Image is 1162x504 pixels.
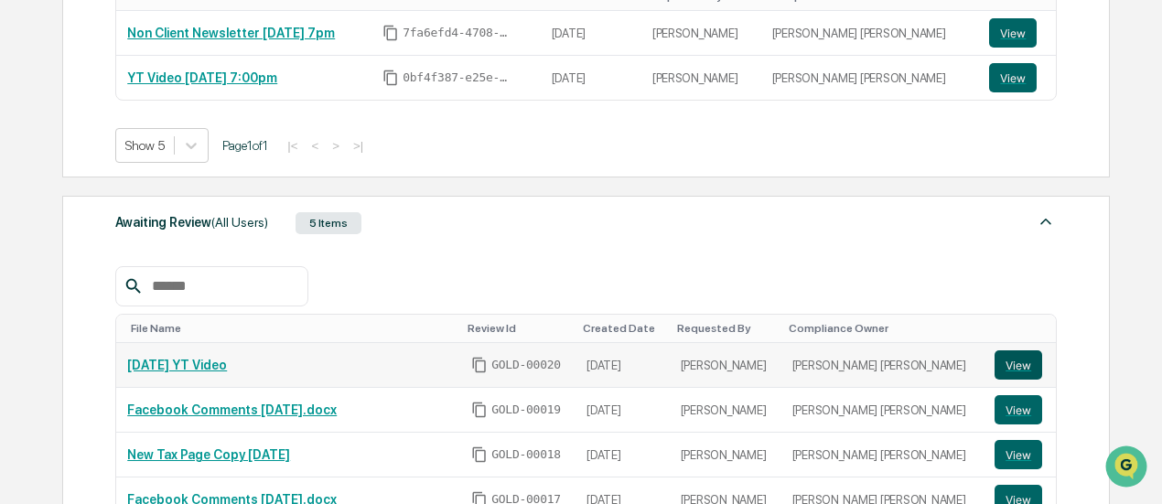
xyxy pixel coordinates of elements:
[670,343,781,388] td: [PERSON_NAME]
[152,284,158,298] span: •
[18,175,51,208] img: 1746055101610-c473b297-6a78-478c-a979-82029cc54cd1
[348,138,369,154] button: >|
[211,215,268,230] span: (All Users)
[989,18,1037,48] button: View
[127,358,227,372] a: [DATE] YT Video
[382,25,399,41] span: Copy Id
[670,433,781,477] td: [PERSON_NAME]
[995,350,1045,380] a: View
[471,357,488,373] span: Copy Id
[151,359,227,378] span: Attestations
[37,284,51,299] img: 1746055101610-c473b297-6a78-478c-a979-82029cc54cd1
[995,440,1045,469] a: View
[403,70,512,85] span: 0bf4f387-e25e-429d-8c29-a2c0512bb23c
[995,350,1042,380] button: View
[127,402,337,417] a: Facebook Comments [DATE].docx
[989,18,1045,48] a: View
[781,388,984,433] td: [PERSON_NAME] [PERSON_NAME]
[471,402,488,418] span: Copy Id
[62,193,231,208] div: We're available if you need us!
[127,447,290,462] a: New Tax Page Copy [DATE]
[57,284,148,298] span: [PERSON_NAME]
[127,26,335,40] a: Non Client Newsletter [DATE] 7pm
[491,358,561,372] span: GOLD-00020
[18,238,123,252] div: Past conversations
[583,322,662,335] div: Toggle SortBy
[989,63,1037,92] button: View
[1103,444,1153,493] iframe: Open customer support
[491,447,561,462] span: GOLD-00018
[115,210,268,234] div: Awaiting Review
[641,11,761,56] td: [PERSON_NAME]
[127,70,277,85] a: YT Video [DATE] 7:00pm
[576,343,670,388] td: [DATE]
[995,440,1042,469] button: View
[761,56,979,100] td: [PERSON_NAME] [PERSON_NAME]
[37,359,118,378] span: Preclearance
[1035,210,1057,232] img: caret
[284,234,333,256] button: See all
[677,322,774,335] div: Toggle SortBy
[576,388,670,433] td: [DATE]
[11,352,125,385] a: 🖐️Preclearance
[182,369,221,382] span: Pylon
[541,56,641,100] td: [DATE]
[670,388,781,433] td: [PERSON_NAME]
[18,73,333,102] p: How can we help?
[491,402,561,417] span: GOLD-00019
[311,180,333,202] button: Start new chat
[403,26,512,40] span: 7fa6efd4-4708-40e1-908e-0c443afb3dc4
[327,138,345,154] button: >
[641,56,761,100] td: [PERSON_NAME]
[62,175,300,193] div: Start new chat
[382,70,399,86] span: Copy Id
[18,266,48,295] img: Cameron Burns
[576,433,670,477] td: [DATE]
[789,322,977,335] div: Toggle SortBy
[125,352,234,385] a: 🗄️Attestations
[131,322,453,335] div: Toggle SortBy
[162,284,199,298] span: [DATE]
[781,433,984,477] td: [PERSON_NAME] [PERSON_NAME]
[989,63,1045,92] a: View
[471,446,488,463] span: Copy Id
[129,368,221,382] a: Powered byPylon
[296,212,361,234] div: 5 Items
[998,322,1049,335] div: Toggle SortBy
[761,11,979,56] td: [PERSON_NAME] [PERSON_NAME]
[18,18,55,55] img: Greenboard
[995,395,1042,424] button: View
[541,11,641,56] td: [DATE]
[282,138,303,154] button: |<
[222,138,268,153] span: Page 1 of 1
[781,343,984,388] td: [PERSON_NAME] [PERSON_NAME]
[995,395,1045,424] a: View
[306,138,324,154] button: <
[468,322,568,335] div: Toggle SortBy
